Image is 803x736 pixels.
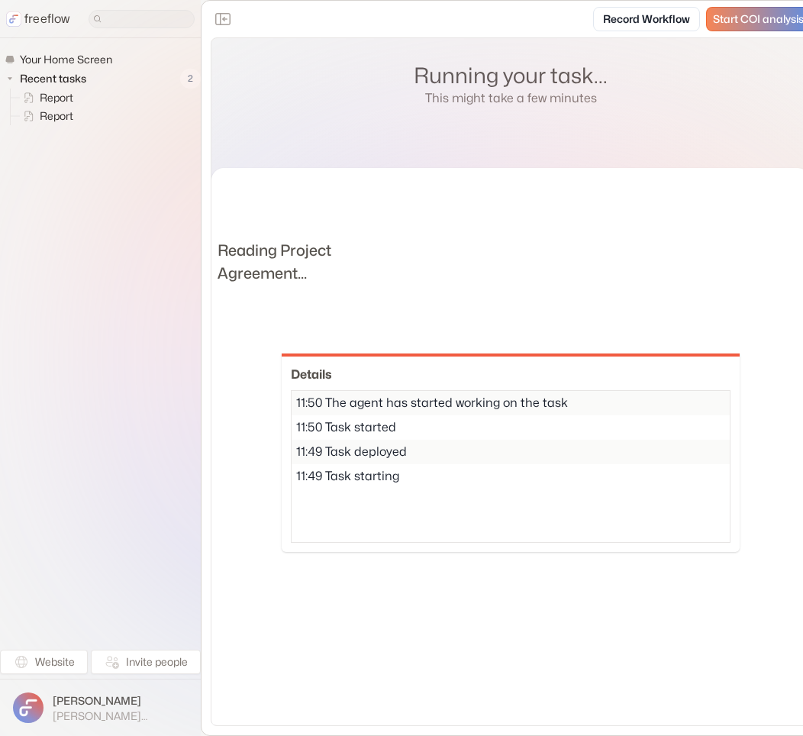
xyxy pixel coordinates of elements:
[53,693,188,709] span: [PERSON_NAME]
[5,50,118,69] a: Your Home Screen
[6,10,70,28] a: freeflow
[9,689,192,727] button: [PERSON_NAME][PERSON_NAME][EMAIL_ADDRESS]
[292,440,730,464] div: 11:49 Task deployed
[37,90,78,105] span: Report
[425,89,597,105] span: This might take a few minutes
[218,239,346,285] span: Reading Project Agreement...
[53,709,188,723] span: [PERSON_NAME][EMAIL_ADDRESS]
[180,69,201,89] span: 2
[291,366,730,384] h2: Details
[17,52,117,67] span: Your Home Screen
[414,63,608,89] h1: Running your task...
[292,391,730,415] div: 11:50 The agent has started working on the task
[11,107,79,125] a: Report
[292,415,730,440] div: 11:50 Task started
[11,89,79,107] a: Report
[5,69,92,88] button: Recent tasks
[211,7,235,31] button: Close the sidebar
[17,71,91,86] span: Recent tasks
[24,10,70,28] p: freeflow
[37,108,78,124] span: Report
[593,7,700,31] a: Record Workflow
[91,650,201,674] button: Invite people
[13,692,44,723] img: profile
[292,464,730,489] div: 11:49 Task starting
